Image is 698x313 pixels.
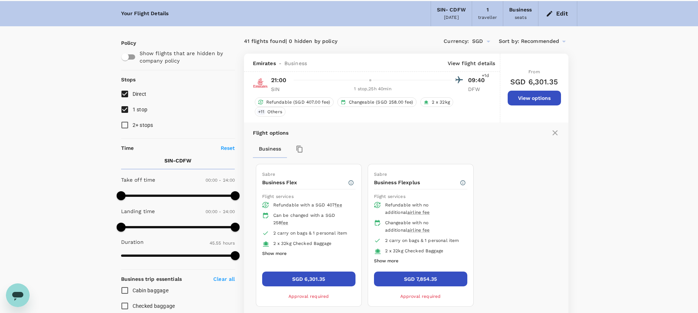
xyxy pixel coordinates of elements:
span: Cabin baggage [133,287,168,293]
p: SIN [271,85,290,93]
span: Direct [133,91,147,97]
iframe: Button to launch messaging window [6,283,30,307]
span: Sabre [374,172,387,177]
p: Business Flexplus [374,179,460,186]
p: Reset [221,144,235,152]
span: From [528,69,540,74]
span: - [276,60,284,67]
p: Policy [121,39,128,47]
div: Changeable (SGD 258.00 fee) [337,97,417,107]
div: +11Others [255,107,285,117]
span: 2+ stops [133,122,153,128]
span: 2 carry on bags & 1 personal item [385,238,459,243]
span: Flight services [374,194,405,199]
div: Changeable with no additional [385,219,461,234]
p: SIN - CDFW [164,157,191,164]
span: Emirates [253,60,276,67]
div: [DATE] [444,14,459,21]
p: Business Flex [262,179,348,186]
span: 00:00 - 24:00 [206,178,235,183]
div: Refundable (SGD 407.00 fee) [255,97,334,107]
span: Approval required [288,294,329,299]
p: 21:00 [271,76,287,85]
h6: SGD 6,301.35 [510,76,558,88]
span: Recommended [521,37,560,46]
span: Changeable (SGD 258.00 fee) [346,99,416,105]
div: 41 flights found | 0 hidden by policy [244,37,406,46]
div: Business [509,6,532,14]
button: Show more [374,256,398,266]
span: Currency : [444,37,469,46]
div: 1 [487,6,489,14]
span: 2 x 32kg Checked Baggage [273,241,332,246]
button: Edit [544,8,571,20]
span: Sort by : [499,37,519,46]
p: Clear all [213,275,235,283]
span: Flight services [262,194,294,199]
button: Business [253,140,287,158]
div: 2 x 32kg [420,97,453,107]
p: DFW [468,85,487,93]
span: Others [264,109,285,115]
p: Time [121,144,134,152]
p: Take off time [121,176,156,184]
p: 09:40 [468,76,487,85]
span: fee [335,202,342,208]
div: 1 stop , 25h 40min [294,85,452,93]
span: fee [281,220,288,225]
span: Approval required [400,294,441,299]
p: Show flights that are hidden by company policy [140,50,230,64]
div: traveller [478,14,497,21]
div: SIN - CDFW [437,6,466,14]
span: 2 carry on bags & 1 personal item [273,230,347,236]
span: 00:00 - 24:00 [206,209,235,214]
strong: Stops [121,77,136,83]
div: seats [515,14,527,21]
p: View flight details [448,60,495,67]
strong: Business trip essentials [121,276,182,282]
div: Refundable with a SGD 407 [273,202,350,209]
span: 45.55 hours [210,240,235,246]
button: SGD 7,854.35 [374,272,467,286]
span: airline fee [407,210,430,215]
span: 2 x 32kg [429,99,453,105]
button: Open [483,36,494,47]
p: Flight options [253,129,289,137]
button: SGD 6,301.35 [262,272,355,286]
span: Sabre [262,172,275,177]
button: Show more [262,249,287,259]
span: Checked baggage [133,303,175,309]
span: +1d [482,72,489,80]
span: 1 stop [133,107,148,112]
div: Refundable with no additional [385,202,461,216]
img: EK [253,75,268,90]
p: Duration [121,238,144,246]
button: View options [508,91,561,105]
span: + 11 [257,109,266,115]
span: Business [284,60,307,67]
span: airline fee [407,228,430,233]
div: Your Flight Details [121,10,169,18]
p: Landing time [121,208,155,215]
span: Refundable (SGD 407.00 fee) [263,99,333,105]
span: 2 x 32kg Checked Baggage [385,248,444,253]
div: Can be changed with a SGD 258 [273,212,350,227]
